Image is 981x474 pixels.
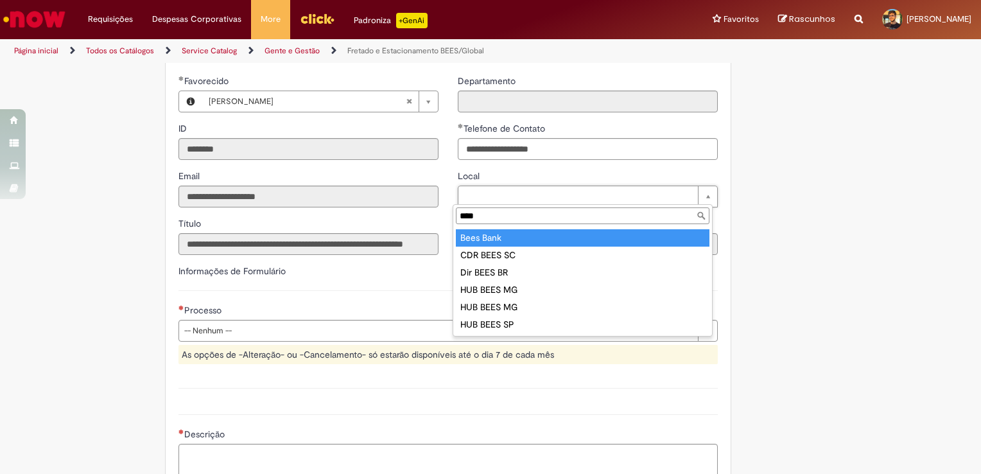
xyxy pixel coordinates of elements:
div: CDR BEES SC [456,247,709,264]
div: HUB BEES SP [456,316,709,333]
ul: Local [453,227,712,336]
div: HUB BEES MG [456,281,709,299]
div: Dir BEES BR [456,264,709,281]
div: Bees Bank [456,229,709,247]
div: HUB BEES MG [456,299,709,316]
